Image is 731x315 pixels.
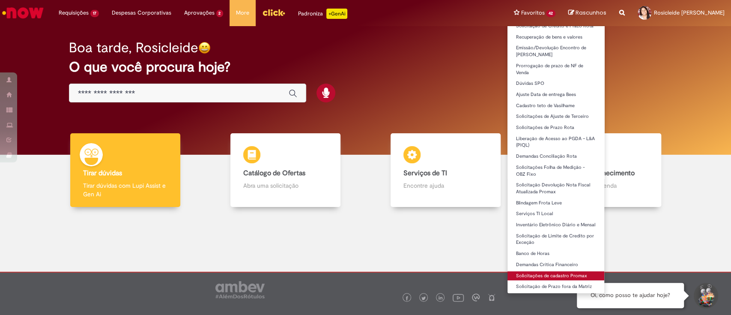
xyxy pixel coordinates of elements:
a: Banco de Horas [507,249,604,258]
p: +GenAi [326,9,347,19]
img: click_logo_yellow_360x200.png [262,6,285,19]
a: Demandas Crítica Financeiro [507,260,604,270]
b: Serviços de TI [403,169,447,177]
img: logo_footer_ambev_rotulo_gray.png [215,281,265,298]
img: logo_footer_workplace.png [472,294,480,301]
a: Catálogo de Ofertas Abra uma solicitação [205,133,365,207]
a: Solicitações de Prazo Rota [507,123,604,132]
div: Padroniza [298,9,347,19]
a: Serviços TI Local [507,209,604,219]
span: Despesas Corporativas [112,9,171,17]
span: 2 [216,10,224,17]
b: Catálogo de Ofertas [243,169,305,177]
a: Solicitações de cadastro Promax [507,271,604,281]
a: Demandas Conciliação Rota [507,152,604,161]
a: Solicitação Devolução Nota Fiscal Atualizada Promax [507,180,604,196]
span: Rascunhos [576,9,606,17]
ul: Favoritos [507,26,605,294]
img: logo_footer_twitter.png [421,296,426,300]
p: Tirar dúvidas com Lupi Assist e Gen Ai [83,181,167,198]
a: Solicitações de Ajuste de Terceiro [507,112,604,121]
a: Emissão/Devolução Encontro de [PERSON_NAME] [507,43,604,59]
p: Encontre ajuda [403,181,488,190]
span: Aprovações [184,9,215,17]
b: Tirar dúvidas [83,169,122,177]
span: Requisições [59,9,89,17]
div: Oi, como posso te ajudar hoje? [577,283,684,308]
h2: Boa tarde, Rosicleide [69,40,198,55]
a: Solicitação de Crédito e Prazo Rota [507,21,604,31]
span: Rosicleide [PERSON_NAME] [654,9,725,16]
a: Ajuste Data de entrega Bees [507,90,604,99]
span: 42 [546,10,555,17]
img: logo_footer_facebook.png [405,296,409,300]
span: 17 [90,10,99,17]
a: Base de Conhecimento Consulte e aprenda [526,133,686,207]
span: More [236,9,249,17]
a: Serviços de TI Encontre ajuda [366,133,526,207]
span: Favoritos [521,9,544,17]
a: Inventário Eletrônico Diário e Mensal [507,220,604,230]
p: Consulte e aprenda [564,181,648,190]
a: Tirar dúvidas Tirar dúvidas com Lupi Assist e Gen Ai [45,133,205,207]
img: happy-face.png [198,42,211,54]
img: logo_footer_naosei.png [488,294,495,301]
img: logo_footer_linkedin.png [439,296,443,301]
a: Solicitação de Prazo fora da Matriz [507,282,604,291]
button: Iniciar Conversa de Suporte [692,283,718,309]
a: Recuperação de bens e valores [507,33,604,42]
a: Rascunhos [568,9,606,17]
a: Solicitações Folha de Medição - OBZ Fixo [507,163,604,179]
a: Solicitação de Limite de Credito por Exceção [507,231,604,247]
a: Liberação de Acesso ao PGDA – L&A (PIQL) [507,134,604,150]
a: Prorrogação de prazo de NF de Venda [507,61,604,77]
h2: O que você procura hoje? [69,60,662,75]
a: Cadastro teto de Vasilhame [507,101,604,111]
img: logo_footer_youtube.png [453,292,464,303]
img: ServiceNow [1,4,45,21]
p: Abra uma solicitação [243,181,328,190]
a: Blindagem Frota Leve [507,198,604,208]
a: Dúvidas SPO [507,79,604,88]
